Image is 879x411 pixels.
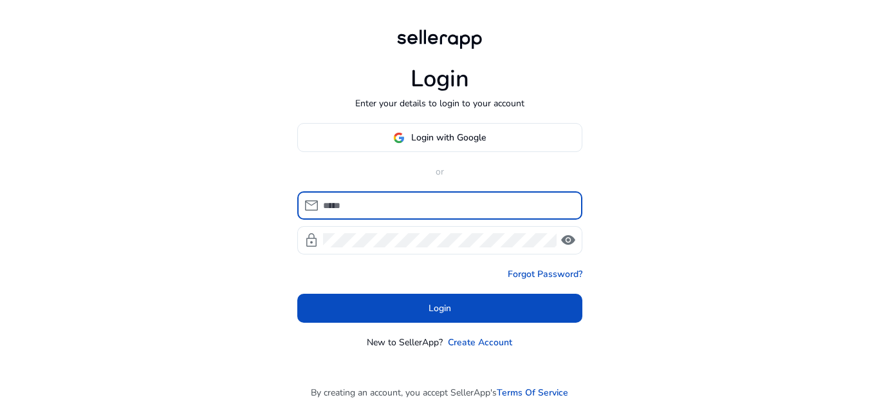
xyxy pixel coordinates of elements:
[497,386,568,399] a: Terms Of Service
[304,233,319,248] span: lock
[448,336,512,349] a: Create Account
[297,165,582,178] p: or
[411,131,486,144] span: Login with Google
[560,233,576,248] span: visibility
[508,267,582,281] a: Forgot Password?
[367,336,443,349] p: New to SellerApp?
[411,65,469,93] h1: Login
[304,198,319,213] span: mail
[297,123,582,152] button: Login with Google
[429,301,451,315] span: Login
[355,97,524,110] p: Enter your details to login to your account
[393,132,405,144] img: google-logo.svg
[297,294,582,323] button: Login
